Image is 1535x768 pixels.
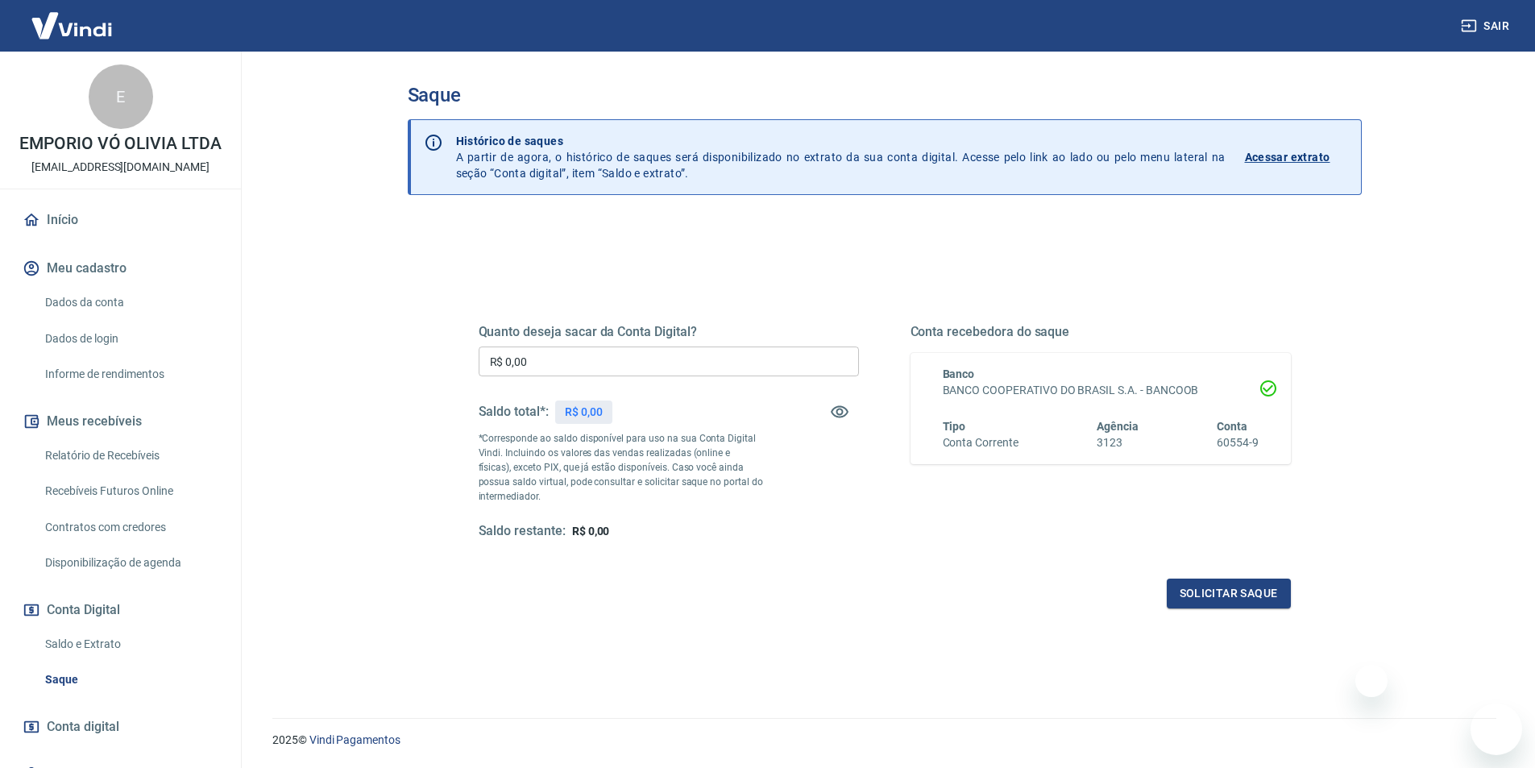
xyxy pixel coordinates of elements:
p: R$ 0,00 [565,404,603,421]
a: Relatório de Recebíveis [39,439,222,472]
a: Dados de login [39,322,222,355]
button: Sair [1458,11,1516,41]
h6: Conta Corrente [943,434,1018,451]
a: Saldo e Extrato [39,628,222,661]
button: Meu cadastro [19,251,222,286]
p: [EMAIL_ADDRESS][DOMAIN_NAME] [31,159,210,176]
h6: 3123 [1097,434,1139,451]
h6: BANCO COOPERATIVO DO BRASIL S.A. - BANCOOB [943,382,1259,399]
button: Conta Digital [19,592,222,628]
p: 2025 © [272,732,1496,749]
h5: Quanto deseja sacar da Conta Digital? [479,324,859,340]
span: R$ 0,00 [572,525,610,538]
a: Informe de rendimentos [39,358,222,391]
p: *Corresponde ao saldo disponível para uso na sua Conta Digital Vindi. Incluindo os valores das ve... [479,431,764,504]
a: Início [19,202,222,238]
h5: Saldo total*: [479,404,549,420]
h5: Saldo restante: [479,523,566,540]
a: Vindi Pagamentos [309,733,400,746]
a: Conta digital [19,709,222,745]
a: Saque [39,663,222,696]
h5: Conta recebedora do saque [911,324,1291,340]
span: Agência [1097,420,1139,433]
a: Dados da conta [39,286,222,319]
p: Histórico de saques [456,133,1226,149]
a: Recebíveis Futuros Online [39,475,222,508]
a: Acessar extrato [1245,133,1348,181]
span: Banco [943,367,975,380]
a: Disponibilização de agenda [39,546,222,579]
a: Contratos com credores [39,511,222,544]
button: Solicitar saque [1167,579,1291,608]
iframe: Botão para abrir a janela de mensagens [1471,704,1522,755]
h3: Saque [408,84,1362,106]
p: Acessar extrato [1245,149,1330,165]
span: Conta [1217,420,1247,433]
button: Meus recebíveis [19,404,222,439]
img: Vindi [19,1,124,50]
h6: 60554-9 [1217,434,1259,451]
span: Conta digital [47,716,119,738]
p: EMPORIO VÓ OLIVIA LTDA [19,135,222,152]
p: A partir de agora, o histórico de saques será disponibilizado no extrato da sua conta digital. Ac... [456,133,1226,181]
iframe: Fechar mensagem [1355,665,1388,697]
div: E [89,64,153,129]
span: Tipo [943,420,966,433]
